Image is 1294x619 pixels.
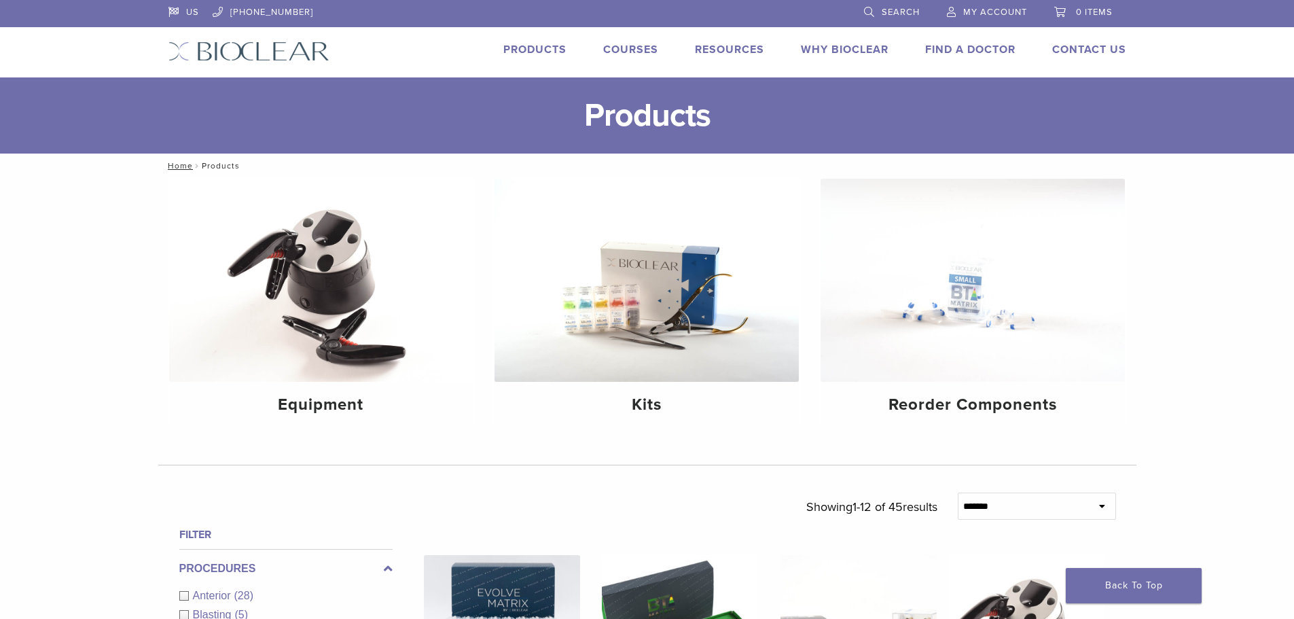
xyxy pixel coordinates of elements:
[821,179,1125,426] a: Reorder Components
[495,179,799,426] a: Kits
[169,179,473,426] a: Equipment
[603,43,658,56] a: Courses
[806,493,937,521] p: Showing results
[852,499,903,514] span: 1-12 of 45
[695,43,764,56] a: Resources
[505,393,788,417] h4: Kits
[179,561,393,577] label: Procedures
[193,162,202,169] span: /
[164,161,193,171] a: Home
[179,527,393,543] h4: Filter
[193,590,234,601] span: Anterior
[169,179,473,382] img: Equipment
[1052,43,1126,56] a: Contact Us
[1076,7,1113,18] span: 0 items
[1066,568,1202,603] a: Back To Top
[882,7,920,18] span: Search
[158,154,1136,178] nav: Products
[168,41,329,61] img: Bioclear
[234,590,253,601] span: (28)
[801,43,888,56] a: Why Bioclear
[963,7,1027,18] span: My Account
[503,43,567,56] a: Products
[821,179,1125,382] img: Reorder Components
[831,393,1114,417] h4: Reorder Components
[495,179,799,382] img: Kits
[180,393,463,417] h4: Equipment
[925,43,1016,56] a: Find A Doctor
